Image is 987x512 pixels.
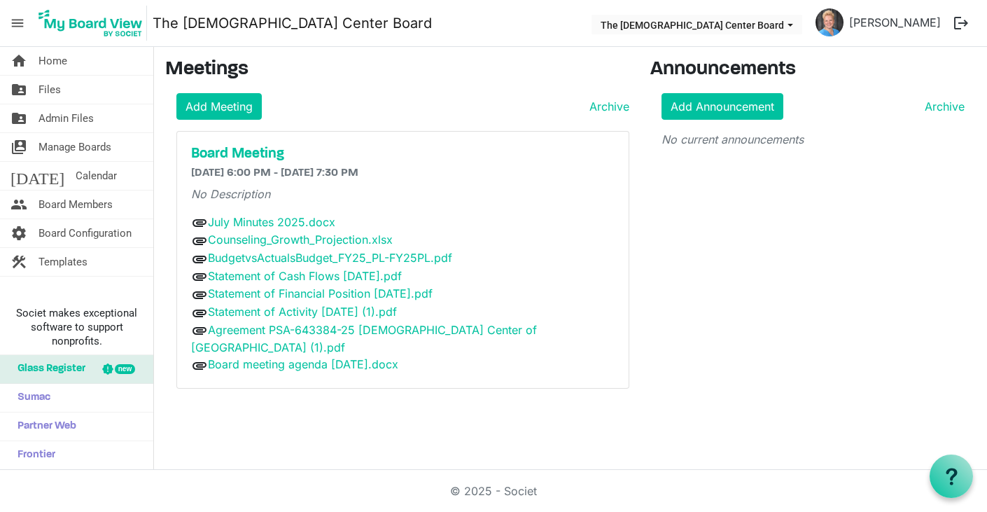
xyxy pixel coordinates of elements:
span: Home [38,47,67,75]
span: Board Configuration [38,219,132,247]
span: menu [4,10,31,36]
a: [PERSON_NAME] [843,8,946,36]
img: vLlGUNYjuWs4KbtSZQjaWZvDTJnrkUC5Pj-l20r8ChXSgqWs1EDCHboTbV3yLcutgLt7-58AB6WGaG5Dpql6HA_thumb.png [815,8,843,36]
button: logout [946,8,976,38]
a: Statement of Financial Position [DATE].pdf [208,286,433,300]
span: attachment [191,322,208,339]
a: BudgetvsActualsBudget_FY25_PL-FY25PL.pdf [208,251,452,265]
span: people [10,191,27,219]
span: attachment [191,251,208,268]
a: Board meeting agenda [DATE].docx [208,357,398,371]
p: No current announcements [661,131,965,148]
a: Board Meeting [191,146,615,162]
span: Manage Boards [38,133,111,161]
a: Statement of Cash Flows [DATE].pdf [208,269,402,283]
span: Sumac [10,384,50,412]
span: Societ makes exceptional software to support nonprofits. [6,306,147,348]
span: Frontier [10,441,55,469]
a: Statement of Activity [DATE] (1).pdf [208,305,397,319]
a: Add Announcement [661,93,783,120]
span: Glass Register [10,355,85,383]
a: Agreement PSA-643384-25 [DEMOGRAPHIC_DATA] Center of [GEOGRAPHIC_DATA] (1).pdf [191,323,537,355]
span: attachment [191,357,208,374]
a: © 2025 - Societ [450,484,537,498]
a: Add Meeting [176,93,262,120]
span: Board Members [38,191,113,219]
button: The LGBT Center Board dropdownbutton [591,15,802,34]
h3: Meetings [165,58,629,82]
span: Admin Files [38,104,94,132]
h3: Announcements [650,58,976,82]
span: folder_shared [10,76,27,104]
span: home [10,47,27,75]
span: Partner Web [10,413,76,441]
span: [DATE] [10,162,64,190]
div: new [115,364,135,374]
span: settings [10,219,27,247]
span: Calendar [76,162,117,190]
span: switch_account [10,133,27,161]
span: attachment [191,305,208,321]
a: My Board View Logo [34,6,153,41]
h6: [DATE] 6:00 PM - [DATE] 7:30 PM [191,167,615,180]
span: construction [10,248,27,276]
a: Counseling_Growth_Projection.xlsx [208,233,393,247]
span: folder_shared [10,104,27,132]
span: Files [38,76,61,104]
a: Archive [919,98,965,115]
img: My Board View Logo [34,6,147,41]
p: No Description [191,186,615,202]
a: Archive [584,98,629,115]
a: July Minutes 2025.docx [208,215,335,229]
span: Templates [38,248,87,276]
span: attachment [191,286,208,303]
span: attachment [191,268,208,285]
span: attachment [191,233,208,249]
span: attachment [191,214,208,231]
a: The [DEMOGRAPHIC_DATA] Center Board [153,9,432,37]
